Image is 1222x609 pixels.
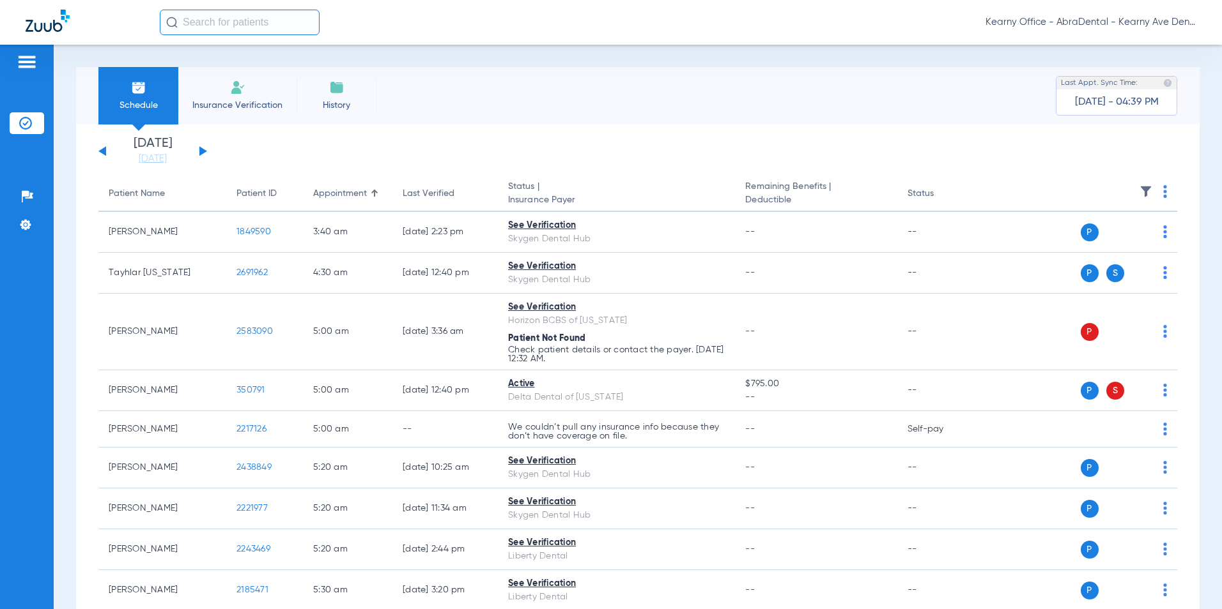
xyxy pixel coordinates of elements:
span: 2691962 [236,268,268,277]
span: History [306,99,367,112]
img: Schedule [131,80,146,95]
img: group-dot-blue.svg [1163,461,1167,474]
span: S [1106,382,1124,400]
span: Patient Not Found [508,334,585,343]
span: 2583090 [236,327,273,336]
div: See Verification [508,455,725,468]
span: P [1081,500,1099,518]
span: 2217126 [236,425,267,433]
span: 1849590 [236,227,271,236]
div: Patient ID [236,187,277,200]
div: See Verification [508,536,725,550]
td: Tayhlar [US_STATE] [98,253,226,294]
td: 5:00 AM [303,370,392,411]
td: 5:00 AM [303,411,392,447]
td: [PERSON_NAME] [98,370,226,411]
span: -- [745,425,755,433]
img: filter.svg [1140,185,1152,198]
div: Chat Widget [1158,548,1222,609]
img: group-dot-blue.svg [1163,325,1167,338]
td: [PERSON_NAME] [98,411,226,447]
td: [PERSON_NAME] [98,529,226,570]
span: Schedule [108,99,169,112]
td: -- [897,212,984,253]
td: 5:20 AM [303,529,392,570]
div: Liberty Dental [508,550,725,563]
img: group-dot-blue.svg [1163,225,1167,238]
td: [DATE] 11:34 AM [392,488,498,529]
div: Liberty Dental [508,590,725,604]
span: -- [745,391,886,404]
span: -- [745,227,755,236]
li: [DATE] [114,137,191,165]
img: hamburger-icon [17,54,37,70]
span: S [1106,264,1124,282]
div: Horizon BCBS of [US_STATE] [508,314,725,327]
span: Insurance Verification [188,99,287,112]
td: 4:30 AM [303,253,392,294]
th: Remaining Benefits | [735,176,897,212]
img: Search Icon [166,17,178,28]
div: Last Verified [403,187,454,200]
img: group-dot-blue.svg [1163,185,1167,198]
div: Skygen Dental Hub [508,232,725,246]
div: Active [508,377,725,391]
input: Search for patients [160,10,320,35]
td: 5:20 AM [303,447,392,488]
div: Skygen Dental Hub [508,468,725,481]
img: History [329,80,344,95]
td: [DATE] 2:44 PM [392,529,498,570]
td: [PERSON_NAME] [98,447,226,488]
img: group-dot-blue.svg [1163,502,1167,515]
span: Insurance Payer [508,193,725,207]
td: [DATE] 12:40 PM [392,370,498,411]
img: group-dot-blue.svg [1163,384,1167,396]
td: -- [897,488,984,529]
td: -- [897,447,984,488]
span: P [1081,323,1099,341]
div: See Verification [508,301,725,314]
span: P [1081,264,1099,282]
span: Last Appt. Sync Time: [1061,77,1138,89]
td: [PERSON_NAME] [98,212,226,253]
span: Kearny Office - AbraDental - Kearny Ave Dental, LLC - Kearny General [986,16,1196,29]
div: Last Verified [403,187,488,200]
div: See Verification [508,577,725,590]
th: Status | [498,176,735,212]
div: Appointment [313,187,382,200]
span: -- [745,268,755,277]
span: P [1081,582,1099,599]
span: [DATE] - 04:39 PM [1075,96,1159,109]
p: Check patient details or contact the payer. [DATE] 12:32 AM. [508,345,725,363]
span: P [1081,459,1099,477]
td: 5:20 AM [303,488,392,529]
td: -- [897,370,984,411]
td: [DATE] 3:36 AM [392,294,498,370]
span: Deductible [745,193,886,207]
img: group-dot-blue.svg [1163,266,1167,279]
span: -- [745,463,755,472]
img: Zuub Logo [26,10,70,32]
img: Manual Insurance Verification [230,80,245,95]
span: 2221977 [236,504,268,513]
div: See Verification [508,219,725,232]
div: Delta Dental of [US_STATE] [508,391,725,404]
td: [PERSON_NAME] [98,294,226,370]
div: Patient Name [109,187,216,200]
span: 350791 [236,386,265,395]
span: -- [745,545,755,553]
span: 2438849 [236,463,272,472]
div: Patient Name [109,187,165,200]
span: P [1081,541,1099,559]
span: $795.00 [745,377,886,391]
span: -- [745,327,755,336]
td: [PERSON_NAME] [98,488,226,529]
span: P [1081,223,1099,241]
span: P [1081,382,1099,400]
div: Patient ID [236,187,293,200]
td: [DATE] 2:23 PM [392,212,498,253]
div: See Verification [508,495,725,509]
td: [DATE] 10:25 AM [392,447,498,488]
div: See Verification [508,260,725,273]
td: -- [897,294,984,370]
